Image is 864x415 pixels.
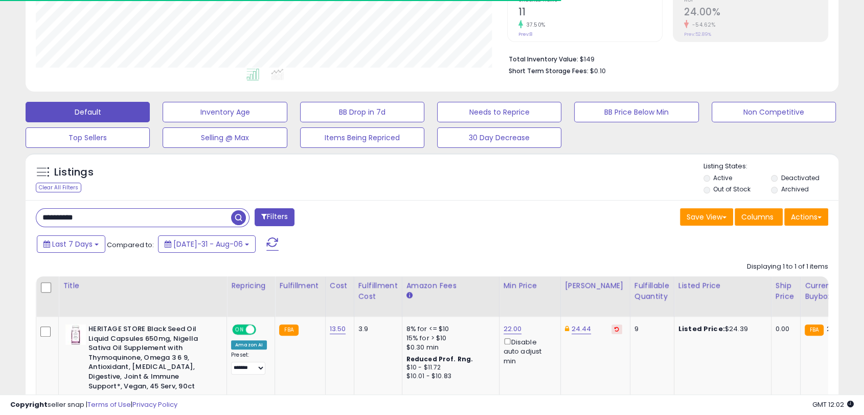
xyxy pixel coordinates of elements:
button: Last 7 Days [37,235,105,253]
span: [DATE]-31 - Aug-06 [173,239,243,249]
div: Amazon AI [231,340,267,350]
button: Items Being Repriced [300,127,424,148]
div: Listed Price [678,280,767,291]
small: 37.50% [523,21,545,29]
label: Active [713,173,732,182]
div: 3.9 [358,324,394,334]
b: Total Inventory Value: [509,55,578,63]
div: $0.30 min [406,343,491,352]
span: Compared to: [107,240,154,250]
button: Save View [680,208,733,226]
div: Ship Price [776,280,796,302]
p: Listing States: [703,162,838,171]
label: Deactivated [781,173,820,182]
span: ON [233,325,246,334]
b: HERITAGE STORE Black Seed Oil Liquid Capsules 650mg, Nigella Sativa Oil Supplement with Thymoquin... [88,324,213,394]
div: Repricing [231,280,270,291]
label: Out of Stock [713,185,751,193]
small: FBA [805,324,824,336]
span: 24.39 [826,324,845,334]
div: Min Price [504,280,556,291]
strong: Copyright [10,400,48,409]
div: 15% for > $10 [406,334,491,343]
a: 13.50 [330,324,346,334]
div: $24.39 [678,324,763,334]
h2: 24.00% [684,6,828,20]
small: -54.62% [689,21,716,29]
div: 8% for <= $10 [406,324,491,334]
h2: 11 [518,6,662,20]
button: Filters [255,208,294,226]
div: Cost [330,280,350,291]
button: [DATE]-31 - Aug-06 [158,235,256,253]
button: Needs to Reprice [437,102,561,122]
div: seller snap | | [10,400,177,410]
small: Amazon Fees. [406,291,413,300]
button: Top Sellers [26,127,150,148]
div: Fulfillment Cost [358,280,398,302]
div: 0.00 [776,324,792,334]
div: $10.01 - $10.83 [406,372,491,381]
a: 24.44 [572,324,592,334]
button: Actions [784,208,828,226]
div: 9 [634,324,666,334]
div: Amazon Fees [406,280,495,291]
a: Terms of Use [87,400,131,409]
button: 30 Day Decrease [437,127,561,148]
li: $149 [509,52,821,64]
span: 2025-08-14 12:02 GMT [812,400,854,409]
button: Columns [735,208,783,226]
label: Archived [781,185,809,193]
small: Prev: 52.89% [684,31,711,37]
button: Default [26,102,150,122]
span: OFF [255,325,271,334]
button: Non Competitive [712,102,836,122]
span: Last 7 Days [52,239,93,249]
button: BB Drop in 7d [300,102,424,122]
div: Displaying 1 to 1 of 1 items [747,262,828,272]
button: Selling @ Max [163,127,287,148]
div: Fulfillable Quantity [634,280,670,302]
div: [PERSON_NAME] [565,280,626,291]
div: $10 - $11.72 [406,363,491,372]
img: 41Lva2bxp4L._SL40_.jpg [65,324,86,345]
div: Preset: [231,352,267,375]
b: Reduced Prof. Rng. [406,355,473,363]
b: Short Term Storage Fees: [509,67,588,75]
button: BB Price Below Min [574,102,698,122]
small: Prev: 8 [518,31,532,37]
small: FBA [279,324,298,336]
button: Inventory Age [163,102,287,122]
div: Title [63,280,222,291]
div: Current Buybox Price [805,280,857,302]
div: Clear All Filters [36,183,81,192]
a: Privacy Policy [132,400,177,409]
div: Fulfillment [279,280,321,291]
span: $0.10 [590,66,606,76]
b: Listed Price: [678,324,725,334]
div: Disable auto adjust min [504,336,553,366]
h5: Listings [54,165,94,180]
a: 22.00 [504,324,522,334]
span: Columns [741,212,774,222]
